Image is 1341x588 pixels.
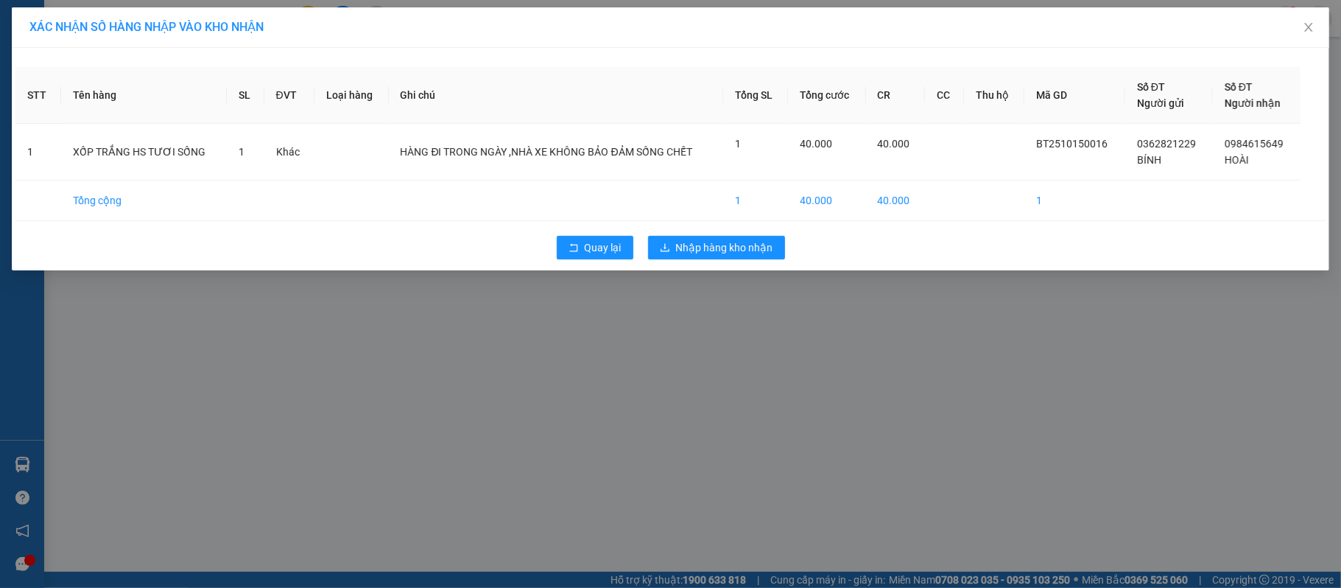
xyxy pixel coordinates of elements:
span: 40.000 [878,138,910,150]
td: Tổng cộng [61,181,227,221]
span: download [660,242,670,254]
span: Gửi: [13,14,35,29]
th: CC [925,67,964,124]
th: Mã GD [1024,67,1125,124]
div: cô khìn [13,48,105,66]
button: downloadNhập hàng kho nhận [648,236,785,259]
div: VP Quận 5 [115,13,215,48]
span: Nhận: [115,14,150,29]
th: CR [866,67,926,124]
th: Loại hàng [314,67,389,124]
td: 1 [1024,181,1125,221]
div: VP Bom Bo [13,13,105,48]
td: 1 [15,124,61,181]
span: 1 [239,146,244,158]
td: 40.000 [788,181,865,221]
span: 0984615649 [1225,138,1284,150]
span: HÀNG ĐI TRONG NGÀY ,NHÀ XE KHÔNG BẢO ĐẢM SỐNG CHẾT [401,146,692,158]
div: 40.000 [113,95,217,116]
span: rollback [569,242,579,254]
span: Số ĐT [1137,81,1165,93]
td: Khác [264,124,314,181]
span: Người nhận [1225,97,1281,109]
span: HOÀI [1225,154,1249,166]
td: 40.000 [866,181,926,221]
th: SL [227,67,264,124]
th: Thu hộ [964,67,1024,124]
span: Nhập hàng kho nhận [676,239,773,256]
th: Tổng SL [723,67,788,124]
td: XỐP TRẮNG HS TƯƠI SỐNG [61,124,227,181]
span: Quay lại [585,239,622,256]
span: Người gửi [1137,97,1184,109]
span: Số ĐT [1225,81,1253,93]
span: CC : [113,99,133,114]
span: 40.000 [800,138,832,150]
span: XÁC NHẬN SỐ HÀNG NHẬP VÀO KHO NHẬN [29,20,264,34]
th: Ghi chú [389,67,724,124]
span: BÍNH [1137,154,1161,166]
span: 1 [735,138,741,150]
span: close [1303,21,1314,33]
th: ĐVT [264,67,314,124]
button: Close [1288,7,1329,49]
th: STT [15,67,61,124]
td: 1 [723,181,788,221]
th: Tổng cước [788,67,865,124]
button: rollbackQuay lại [557,236,633,259]
span: BT2510150016 [1036,138,1108,150]
span: 0362821229 [1137,138,1196,150]
th: Tên hàng [61,67,227,124]
div: TUYỀN [115,48,215,66]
